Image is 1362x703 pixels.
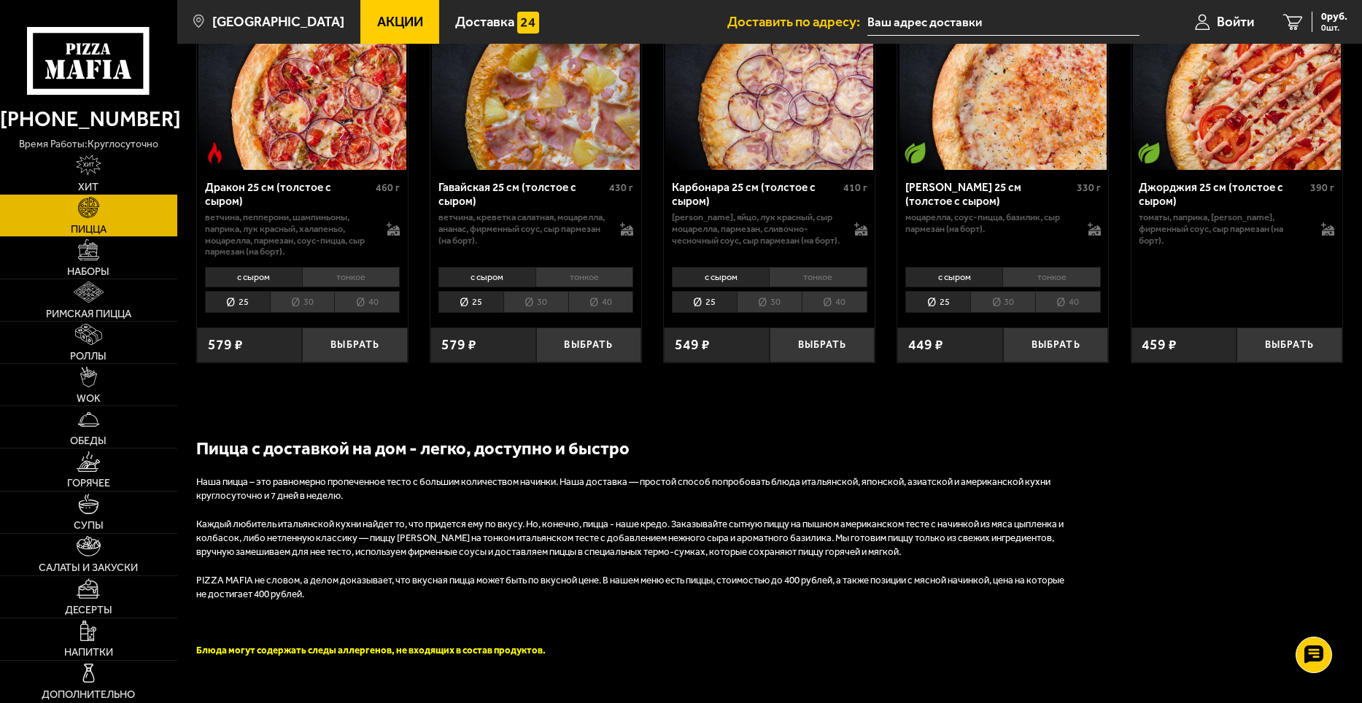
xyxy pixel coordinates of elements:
[675,338,710,351] span: 549 ₽
[78,182,98,192] span: Хит
[212,15,344,29] span: [GEOGRAPHIC_DATA]
[67,266,109,276] span: Наборы
[334,291,400,314] li: 40
[1142,338,1177,351] span: 459 ₽
[270,291,335,314] li: 30
[205,181,373,208] div: Дракон 25 см (толстое с сыром)
[77,393,101,403] span: WOK
[1003,327,1109,362] button: Выбрать
[867,9,1139,36] input: Ваш адрес доставки
[70,351,107,361] span: Роллы
[970,291,1035,314] li: 30
[905,181,1073,208] div: [PERSON_NAME] 25 см (толстое с сыром)
[503,291,568,314] li: 30
[1217,15,1254,29] span: Войти
[1002,267,1100,287] li: тонкое
[438,211,606,246] p: ветчина, креветка салатная, моцарелла, ананас, фирменный соус, сыр пармезан (на борт).
[1139,211,1307,246] p: томаты, паприка, [PERSON_NAME], фирменный соус, сыр пармезан (на борт).
[769,267,867,287] li: тонкое
[802,291,867,314] li: 40
[39,562,138,572] span: Салаты и закуски
[568,291,634,314] li: 40
[208,338,243,351] span: 579 ₽
[71,224,107,234] span: Пицца
[535,267,633,287] li: тонкое
[42,689,135,699] span: Дополнительно
[1077,182,1101,194] span: 330 г
[205,211,373,257] p: ветчина, пепперони, шампиньоны, паприка, лук красный, халапеньо, моцарелла, пармезан, соус-пицца,...
[1139,181,1307,208] div: Джорджия 25 см (толстое с сыром)
[609,182,633,194] span: 430 г
[438,291,503,314] li: 25
[672,291,737,314] li: 25
[302,327,408,362] button: Выбрать
[905,211,1073,234] p: моцарелла, соус-пицца, базилик, сыр пармезан (на борт).
[196,518,1072,559] p: Каждый любитель итальянской кухни найдет то, что придется ему по вкусу. Но, конечно, пицца - наше...
[672,181,840,208] div: Карбонара 25 см (толстое с сыром)
[770,327,875,362] button: Выбрать
[196,645,546,656] font: Блюда могут содержать следы аллергенов, не входящих в состав продуктов.
[64,647,113,657] span: Напитки
[302,267,400,287] li: тонкое
[1237,327,1342,362] button: Выбрать
[905,291,970,314] li: 25
[196,574,1072,602] p: PIZZA MAFIA не словом, а делом доказывает, что вкусная пицца может быть по вкусной цене. В нашем ...
[737,291,802,314] li: 30
[376,182,400,194] span: 460 г
[536,327,642,362] button: Выбрать
[65,605,112,615] span: Десерты
[1035,291,1101,314] li: 40
[905,267,1002,287] li: с сыром
[205,267,302,287] li: с сыром
[1310,182,1334,194] span: 390 г
[1321,12,1347,22] span: 0 руб.
[455,15,514,29] span: Доставка
[205,291,270,314] li: 25
[672,267,769,287] li: с сыром
[438,181,606,208] div: Гавайская 25 см (толстое с сыром)
[908,338,943,351] span: 449 ₽
[672,211,840,246] p: [PERSON_NAME], яйцо, лук красный, сыр Моцарелла, пармезан, сливочно-чесночный соус, сыр пармезан ...
[196,475,1072,503] p: Наша пицца – это равномерно пропеченное тесто с большим количеством начинки. Наша доставка — прос...
[843,182,867,194] span: 410 г
[1321,23,1347,32] span: 0 шт.
[727,15,867,29] span: Доставить по адресу:
[70,435,107,446] span: Обеды
[196,436,1072,461] h2: Пицца с доставкой на дом - легко, доступно и быстро
[74,520,104,530] span: Супы
[204,142,225,163] img: Острое блюдо
[438,267,535,287] li: с сыром
[67,478,110,488] span: Горячее
[1138,142,1159,163] img: Вегетарианское блюдо
[905,142,926,163] img: Вегетарианское блюдо
[441,338,476,351] span: 579 ₽
[46,308,131,319] span: Римская пицца
[517,12,538,33] img: 15daf4d41897b9f0e9f617042186c801.svg
[377,15,423,29] span: Акции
